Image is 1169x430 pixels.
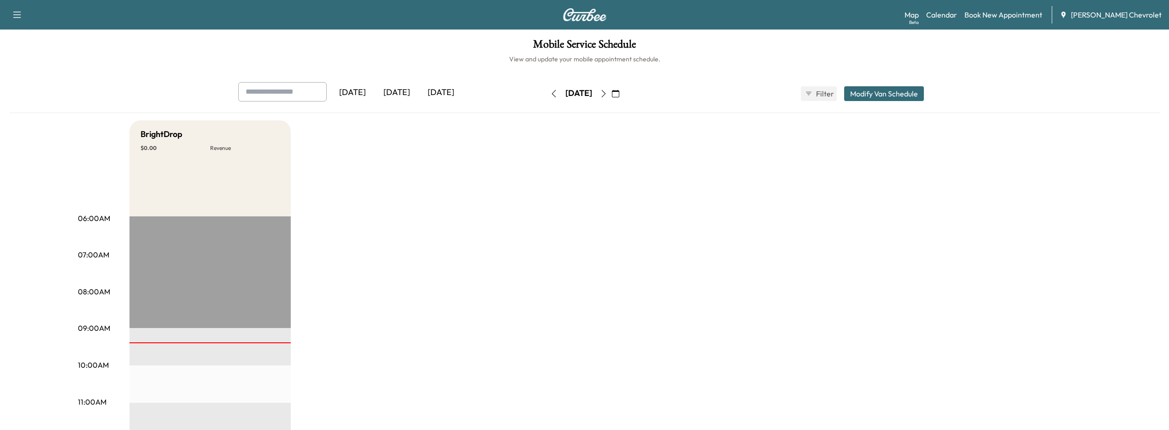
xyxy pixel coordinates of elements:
a: MapBeta [905,9,919,20]
p: $ 0.00 [141,144,210,152]
div: Beta [909,19,919,26]
div: [DATE] [375,82,419,103]
button: Filter [801,86,837,101]
h5: BrightDrop [141,128,182,141]
p: 11:00AM [78,396,106,407]
p: 06:00AM [78,213,110,224]
img: Curbee Logo [563,8,607,21]
span: Filter [816,88,833,99]
a: Book New Appointment [964,9,1042,20]
p: 07:00AM [78,249,109,260]
button: Modify Van Schedule [844,86,924,101]
p: 09:00AM [78,322,110,334]
span: [PERSON_NAME] Chevrolet [1071,9,1162,20]
h1: Mobile Service Schedule [9,39,1160,54]
p: Revenue [210,144,280,152]
p: 08:00AM [78,286,110,297]
a: Calendar [926,9,957,20]
div: [DATE] [330,82,375,103]
p: 10:00AM [78,359,109,370]
h6: View and update your mobile appointment schedule. [9,54,1160,64]
div: [DATE] [419,82,463,103]
div: [DATE] [565,88,592,99]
